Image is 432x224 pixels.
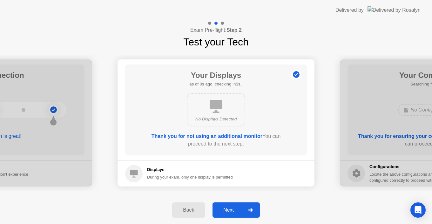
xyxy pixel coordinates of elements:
[335,6,364,14] div: Delivered by
[143,132,289,148] div: You can proceed to the next step.
[226,27,242,33] b: Step 2
[410,202,426,218] div: Open Intercom Messenger
[190,26,242,34] h4: Exam Pre-flight:
[172,202,205,218] button: Back
[174,207,203,213] div: Back
[213,202,260,218] button: Next
[152,133,262,139] b: Thank you for not using an additional monitor
[183,34,249,50] h1: Test your Tech
[147,166,233,173] h5: Displays
[192,116,240,122] div: No Displays Detected
[368,6,421,14] img: Delivered by Rosalyn
[189,81,242,87] h5: as of 0s ago, checking in5s..
[147,174,233,180] div: During your exam, only one display is permitted
[214,207,243,213] div: Next
[189,70,242,81] h1: Your Displays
